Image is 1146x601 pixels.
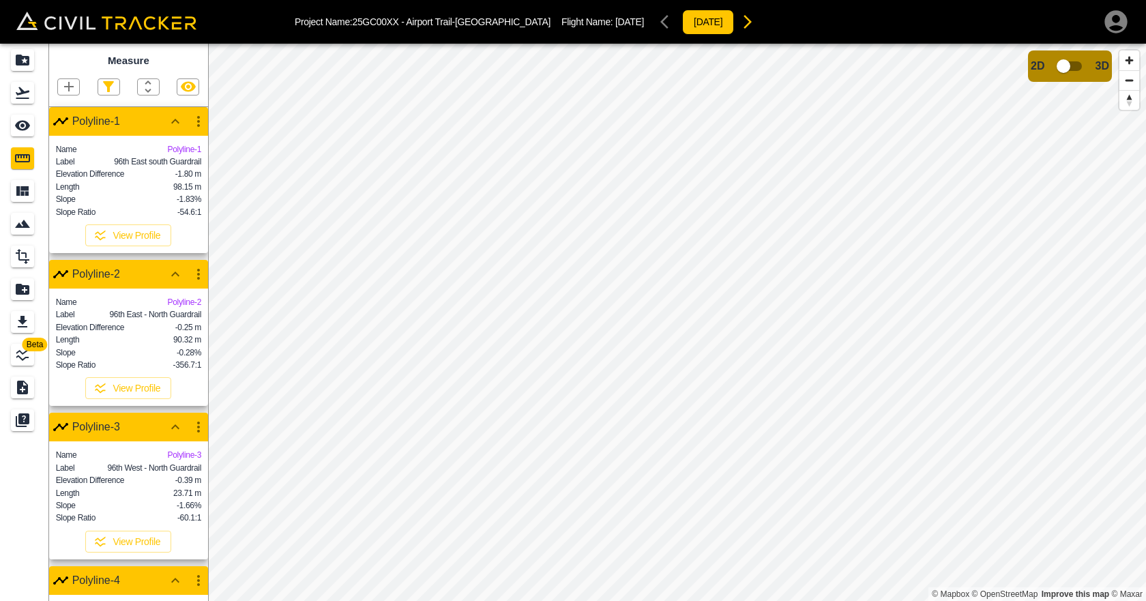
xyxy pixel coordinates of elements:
[16,12,196,30] img: Civil Tracker
[1119,90,1139,110] button: Reset bearing to north
[1096,60,1109,72] span: 3D
[1031,60,1044,72] span: 2D
[1042,589,1109,599] a: Map feedback
[932,589,969,599] a: Mapbox
[561,16,644,27] p: Flight Name:
[295,16,550,27] p: Project Name: 25GC00XX - Airport Trail-[GEOGRAPHIC_DATA]
[1119,50,1139,70] button: Zoom in
[1111,589,1143,599] a: Maxar
[682,10,734,35] button: [DATE]
[615,16,644,27] span: [DATE]
[1119,70,1139,90] button: Zoom out
[208,44,1146,601] canvas: Map
[972,589,1038,599] a: OpenStreetMap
